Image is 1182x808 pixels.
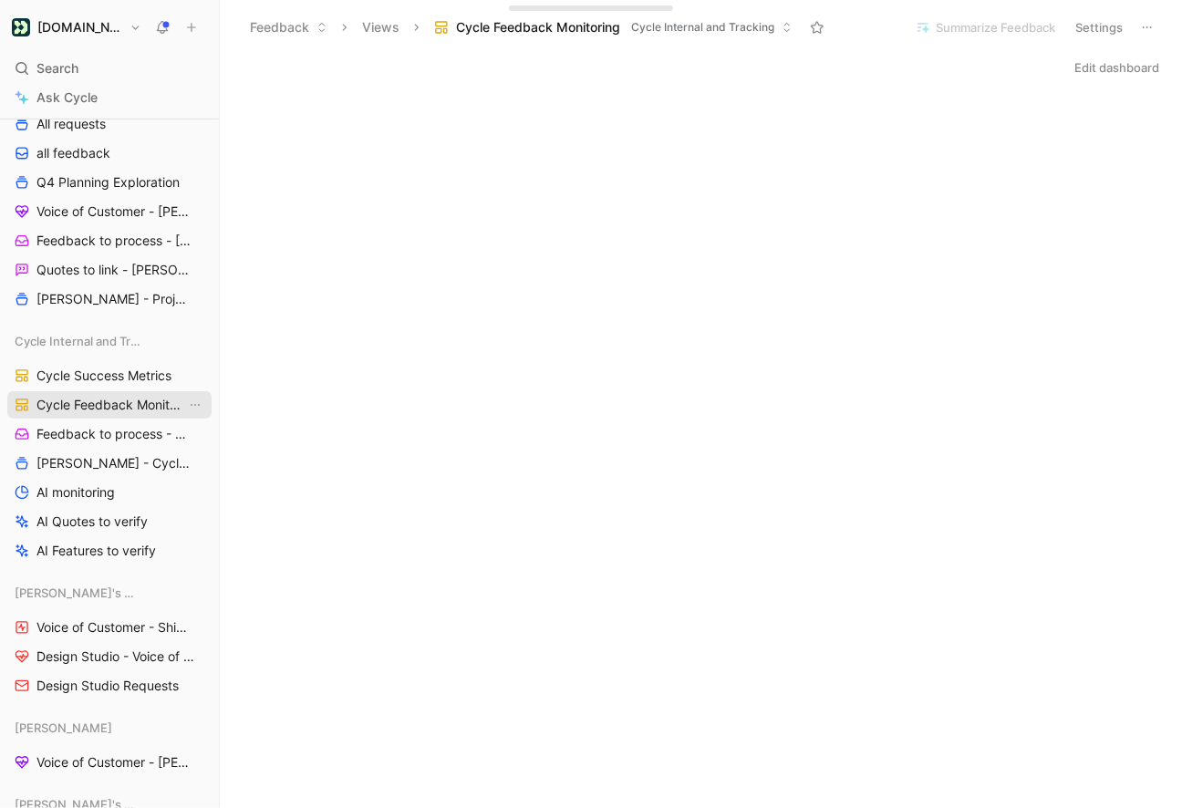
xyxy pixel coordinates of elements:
span: Voice of Customer - [PERSON_NAME] [36,753,192,772]
a: [PERSON_NAME] - Cycle Internal Requests [7,450,212,477]
span: AI monitoring [36,483,115,502]
span: Voice of Customer - Shipped Features [36,618,192,637]
a: all feedback [7,140,212,167]
a: Voice of Customer - Shipped Features [7,614,212,641]
a: Cycle Feedback MonitoringView actions [7,391,212,419]
span: Q4 Planning Exploration [36,173,180,192]
span: Feedback to process - [PERSON_NAME] [36,232,192,250]
a: AI Quotes to verify [7,508,212,535]
span: Cycle Feedback Monitoring [456,18,620,36]
a: Feedback to process - [PERSON_NAME] [7,227,212,254]
button: Settings [1067,15,1131,40]
span: Ask Cycle [36,87,98,109]
button: View actions [186,396,204,414]
button: Feedback [242,14,336,41]
a: Voice of Customer - [PERSON_NAME] [7,749,212,776]
a: [PERSON_NAME] - Projects [7,285,212,313]
div: Search [7,55,212,82]
span: Search [36,57,78,79]
span: AI Features to verify [36,542,156,560]
a: AI Features to verify [7,537,212,565]
a: Quotes to link - [PERSON_NAME] [7,256,212,284]
h1: [DOMAIN_NAME] [37,19,122,36]
button: Summarize Feedback [907,15,1063,40]
button: Views [354,14,408,41]
a: Ask Cycle [7,84,212,111]
span: Cycle Internal and Tracking [15,332,141,350]
button: Customer.io[DOMAIN_NAME] [7,15,146,40]
div: [PERSON_NAME]'s ViewsVoice of Customer - Shipped FeaturesDesign Studio - Voice of Customer - [PER... [7,579,212,699]
span: Voice of Customer - [PERSON_NAME] [36,202,192,221]
span: [PERSON_NAME]'s Views [15,584,140,602]
a: Q4 Planning Exploration [7,169,212,196]
span: Feedback to process - Cycle Internal [36,425,192,443]
span: Cycle Internal and Tracking [631,18,774,36]
span: all feedback [36,144,110,162]
span: All requests [36,115,106,133]
a: Design Studio Requests [7,672,212,699]
span: AI Quotes to verify [36,513,148,531]
span: Quotes to link - [PERSON_NAME] [36,261,190,279]
span: Cycle Success Metrics [36,367,171,385]
span: Cycle Feedback Monitoring [36,396,186,414]
a: Design Studio - Voice of Customer - [PERSON_NAME] [7,643,212,670]
a: Cycle Success Metrics [7,362,212,389]
div: [PERSON_NAME] [7,714,212,741]
a: Feedback to process - Cycle Internal [7,420,212,448]
a: All requests [7,110,212,138]
span: Design Studio - Voice of Customer - [PERSON_NAME] [36,647,195,666]
span: [PERSON_NAME] [15,719,112,737]
img: Customer.io [12,18,30,36]
button: Edit dashboard [1066,55,1167,80]
button: Cycle Feedback MonitoringCycle Internal and Tracking [426,14,801,41]
span: Design Studio Requests [36,677,179,695]
div: [PERSON_NAME]' ViewsAll requestsall feedbackQ4 Planning ExplorationVoice of Customer - [PERSON_NA... [7,76,212,313]
a: AI monitoring [7,479,212,506]
div: [PERSON_NAME]'s Views [7,579,212,606]
span: [PERSON_NAME] - Projects [36,290,188,308]
span: [PERSON_NAME] - Cycle Internal Requests [36,454,193,472]
a: Voice of Customer - [PERSON_NAME] [7,198,212,225]
div: Cycle Internal and Tracking [7,327,212,355]
div: Cycle Internal and TrackingCycle Success MetricsCycle Feedback MonitoringView actionsFeedback to ... [7,327,212,565]
div: [PERSON_NAME]Voice of Customer - [PERSON_NAME] [7,714,212,776]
